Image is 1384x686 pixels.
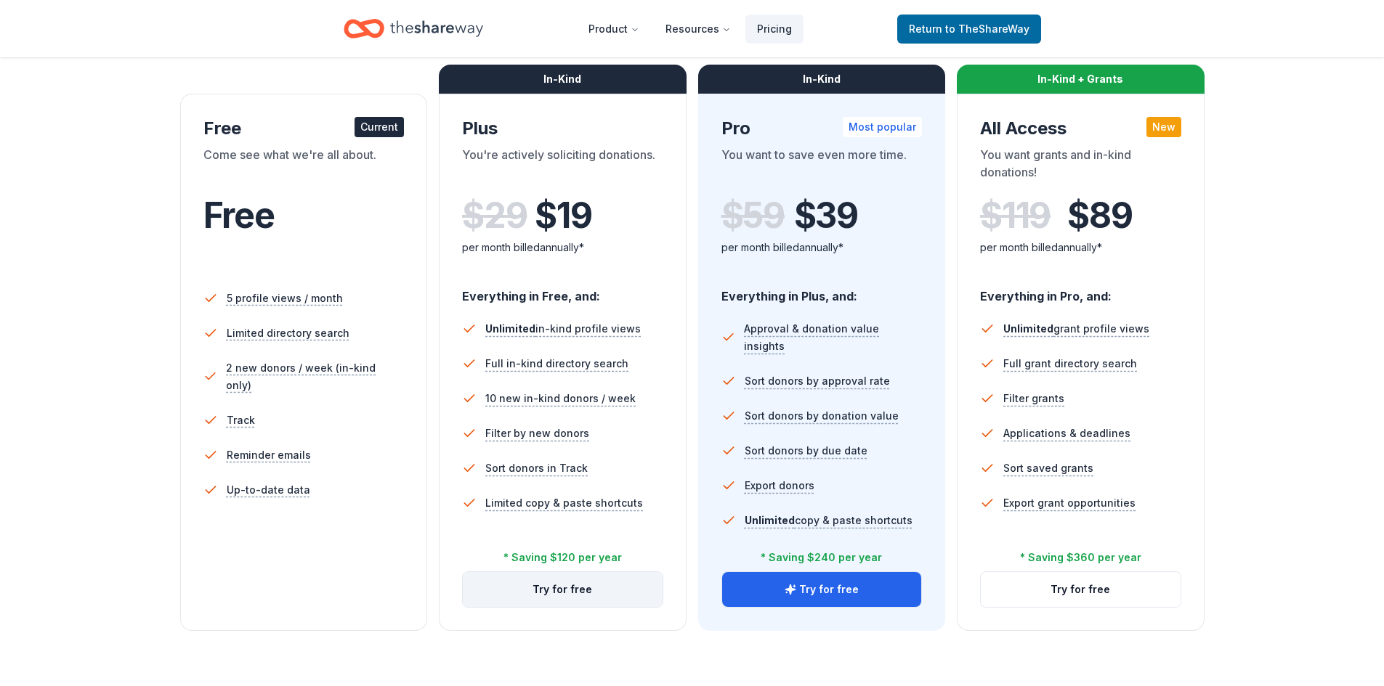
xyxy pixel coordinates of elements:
[462,146,663,187] div: You're actively soliciting donations.
[577,15,651,44] button: Product
[897,15,1041,44] a: Returnto TheShareWay
[227,412,255,429] span: Track
[745,407,899,425] span: Sort donors by donation value
[1020,549,1141,566] div: * Saving $360 per year
[485,322,641,335] span: in-kind profile views
[745,372,890,390] span: Sort donors by approval rate
[577,12,804,46] nav: Main
[980,239,1181,256] div: per month billed annually*
[535,195,591,236] span: $ 19
[227,446,311,464] span: Reminder emails
[463,572,663,607] button: Try for free
[203,194,275,237] span: Free
[462,117,663,140] div: Plus
[226,359,404,394] span: 2 new donors / week (in-kind only)
[462,275,663,306] div: Everything in Free, and:
[980,275,1181,306] div: Everything in Pro, and:
[745,477,814,494] span: Export donors
[227,481,310,499] span: Up-to-date data
[485,390,636,407] span: 10 new in-kind donors / week
[355,117,404,137] div: Current
[1067,195,1132,236] span: $ 89
[698,65,946,94] div: In-Kind
[1003,355,1137,372] span: Full grant directory search
[485,425,589,442] span: Filter by new donors
[745,514,912,526] span: copy & paste shortcuts
[721,146,923,187] div: You want to save even more time.
[1146,117,1181,137] div: New
[654,15,742,44] button: Resources
[485,460,588,477] span: Sort donors in Track
[1003,322,1053,335] span: Unlimited
[203,117,405,140] div: Free
[957,65,1205,94] div: In-Kind + Grants
[1003,425,1130,442] span: Applications & deadlines
[344,12,483,46] a: Home
[761,549,882,566] div: * Saving $240 per year
[980,117,1181,140] div: All Access
[843,117,922,137] div: Most popular
[1003,322,1149,335] span: grant profile views
[722,572,922,607] button: Try for free
[721,275,923,306] div: Everything in Plus, and:
[503,549,622,566] div: * Saving $120 per year
[227,290,343,307] span: 5 profile views / month
[439,65,687,94] div: In-Kind
[745,15,804,44] a: Pricing
[485,494,643,512] span: Limited copy & paste shortcuts
[794,195,858,236] span: $ 39
[485,355,628,372] span: Full in-kind directory search
[462,239,663,256] div: per month billed annually*
[945,23,1029,35] span: to TheShareWay
[721,239,923,256] div: per month billed annually*
[1003,494,1136,512] span: Export grant opportunities
[745,442,867,460] span: Sort donors by due date
[1003,390,1064,407] span: Filter grants
[980,146,1181,187] div: You want grants and in-kind donations!
[745,514,795,526] span: Unlimited
[721,117,923,140] div: Pro
[981,572,1181,607] button: Try for free
[744,320,922,355] span: Approval & donation value insights
[485,322,535,335] span: Unlimited
[909,20,1029,38] span: Return
[203,146,405,187] div: Come see what we're all about.
[227,324,349,342] span: Limited directory search
[1003,460,1093,477] span: Sort saved grants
